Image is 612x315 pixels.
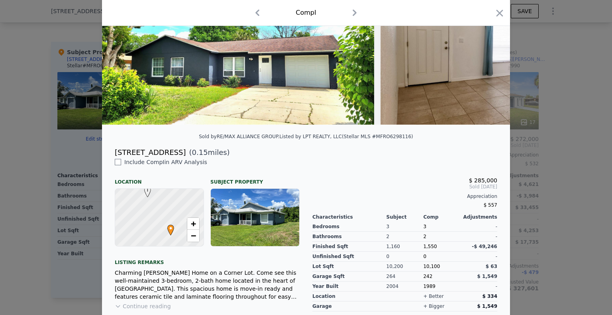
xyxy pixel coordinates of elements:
[312,232,386,242] div: Bathrooms
[423,224,426,229] span: 3
[484,202,497,208] span: $ 557
[477,274,497,279] span: $ 1,549
[165,222,176,234] span: •
[386,262,424,272] div: 10,200
[460,252,497,262] div: -
[312,242,386,252] div: Finished Sqft
[279,134,413,139] div: Listed by LPT REALTY, LLC (Stellar MLS #MFRO6298116)
[312,222,386,232] div: Bedrooms
[423,244,437,249] span: 1,550
[312,252,386,262] div: Unfinished Sqft
[386,242,424,252] div: 1,160
[312,272,386,282] div: Garage Sqft
[191,219,196,229] span: +
[312,193,497,200] div: Appreciation
[486,264,497,269] span: $ 63
[115,302,171,310] button: Continue reading
[423,214,460,220] div: Comp
[472,244,497,249] span: -$ 49,246
[187,230,199,242] a: Zoom out
[312,282,386,292] div: Year Built
[142,186,153,194] span: I
[423,264,440,269] span: 10,100
[115,172,204,185] div: Location
[386,214,424,220] div: Subject
[296,8,316,18] div: Comp I
[423,293,443,299] div: + better
[312,292,386,301] div: location
[115,253,300,266] div: Listing remarks
[142,186,147,191] div: I
[186,147,229,158] span: ( miles)
[477,303,497,309] span: $ 1,549
[192,148,208,157] span: 0.15
[115,269,300,301] div: Charming [PERSON_NAME] Home on a Corner Lot. Come see this well-maintained 3-bedroom, 2-bath home...
[312,262,386,272] div: Lot Sqft
[423,232,460,242] div: 2
[386,222,424,232] div: 3
[210,172,300,185] div: Subject Property
[423,274,432,279] span: 242
[187,218,199,230] a: Zoom in
[423,282,460,292] div: 1989
[165,225,170,229] div: •
[460,232,497,242] div: -
[121,159,210,165] span: Include Comp I in ARV Analysis
[423,254,426,259] span: 0
[115,147,186,158] div: [STREET_ADDRESS]
[386,232,424,242] div: 2
[469,177,497,184] span: $ 285,000
[191,231,196,241] span: −
[386,252,424,262] div: 0
[312,214,386,220] div: Characteristics
[312,301,386,311] div: garage
[460,222,497,232] div: -
[482,293,497,299] span: $ 334
[199,134,279,139] div: Sold by RE/MAX ALLIANCE GROUP .
[460,282,497,292] div: -
[460,214,497,220] div: Adjustments
[423,303,444,309] div: + bigger
[312,184,497,190] span: Sold [DATE]
[386,272,424,282] div: 264
[386,282,424,292] div: 2004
